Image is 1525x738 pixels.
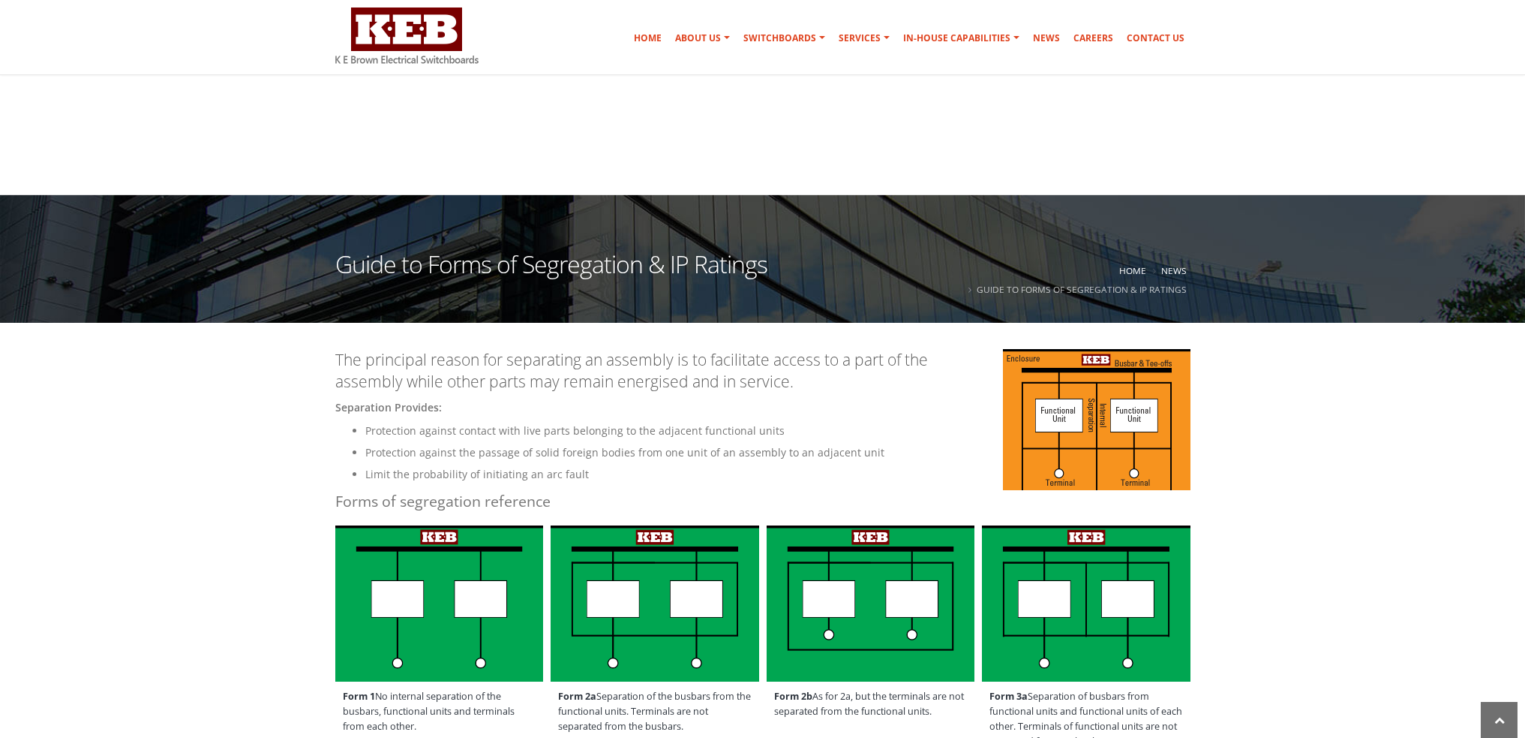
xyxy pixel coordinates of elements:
[1067,23,1119,53] a: Careers
[774,690,812,703] strong: Form 2b
[343,690,375,703] strong: Form 1
[965,280,1187,299] li: Guide to Forms of Segregation & IP Ratings
[1161,264,1187,276] a: News
[365,465,1190,483] li: Limit the probability of initiating an arc fault
[767,682,975,727] span: As for 2a, but the terminals are not separated from the functional units.
[365,444,1190,462] li: Protection against the passage of solid foreign bodies from one unit of an assembly to an adjacen...
[628,23,668,53] a: Home
[833,23,896,53] a: Services
[558,690,596,703] strong: Form 2a
[1121,23,1190,53] a: Contact Us
[989,690,1028,703] strong: Form 3a
[669,23,736,53] a: About Us
[335,401,1190,414] h5: Separation provides:
[897,23,1025,53] a: In-house Capabilities
[335,252,767,295] h1: Guide to Forms of Segregation & IP Ratings
[365,422,1190,440] li: Protection against contact with live parts belonging to the adjacent functional units
[335,491,1190,511] h4: Forms of segregation reference
[737,23,831,53] a: Switchboards
[335,8,479,64] img: K E Brown Electrical Switchboards
[335,349,1190,393] p: The principal reason for separating an assembly is to facilitate access to a part of the assembly...
[1027,23,1066,53] a: News
[1119,264,1146,276] a: Home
